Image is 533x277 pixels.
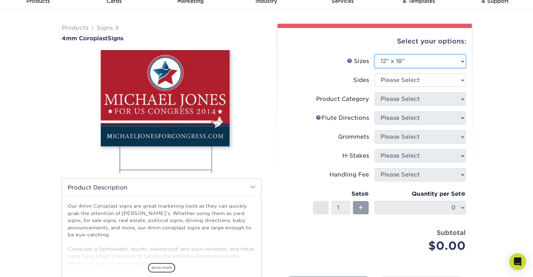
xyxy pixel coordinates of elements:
iframe: Google Customer Reviews [2,256,60,275]
img: 4mm Coroplast 01 [62,42,261,180]
span: show more [148,263,175,272]
a: Products [62,25,88,31]
div: Handling Fee [329,171,369,179]
a: Signs [97,25,113,31]
div: H-Stakes [342,152,369,160]
span: - [319,202,322,213]
div: Sides [353,76,369,84]
h1: Signs [62,35,261,42]
div: Grommets [338,133,369,141]
a: 4mm CoroplastSigns [62,35,261,42]
div: $0.00 [380,237,466,254]
div: Quantity per Set [375,190,466,198]
strong: Subtotal [437,229,466,236]
div: Open Intercom Messenger [509,253,526,270]
div: Product Category [316,95,369,103]
span: 4mm Coroplast [62,35,108,42]
h2: Product Description [62,179,261,196]
div: Sets [313,190,369,198]
div: Flute Directions [316,114,369,122]
div: Sizes [347,57,369,65]
span: + [358,202,363,213]
div: Select your options: [283,28,466,55]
